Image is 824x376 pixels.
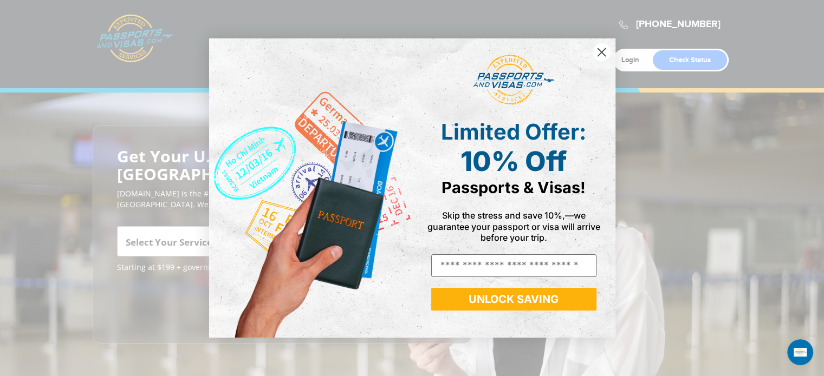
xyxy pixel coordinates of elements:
[473,55,554,105] img: passports and visas
[209,38,412,338] img: de9cda0d-0715-46ca-9a25-073762a91ba7.png
[592,43,611,62] button: Close dialog
[427,210,600,242] span: Skip the stress and save 10%,—we guarantee your passport or visa will arrive before your trip.
[431,288,596,311] button: UNLOCK SAVING
[787,339,813,365] iframe: Intercom live chat
[441,118,586,145] span: Limited Offer:
[442,178,586,197] span: Passports & Visas!
[460,145,567,177] span: 10% Off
